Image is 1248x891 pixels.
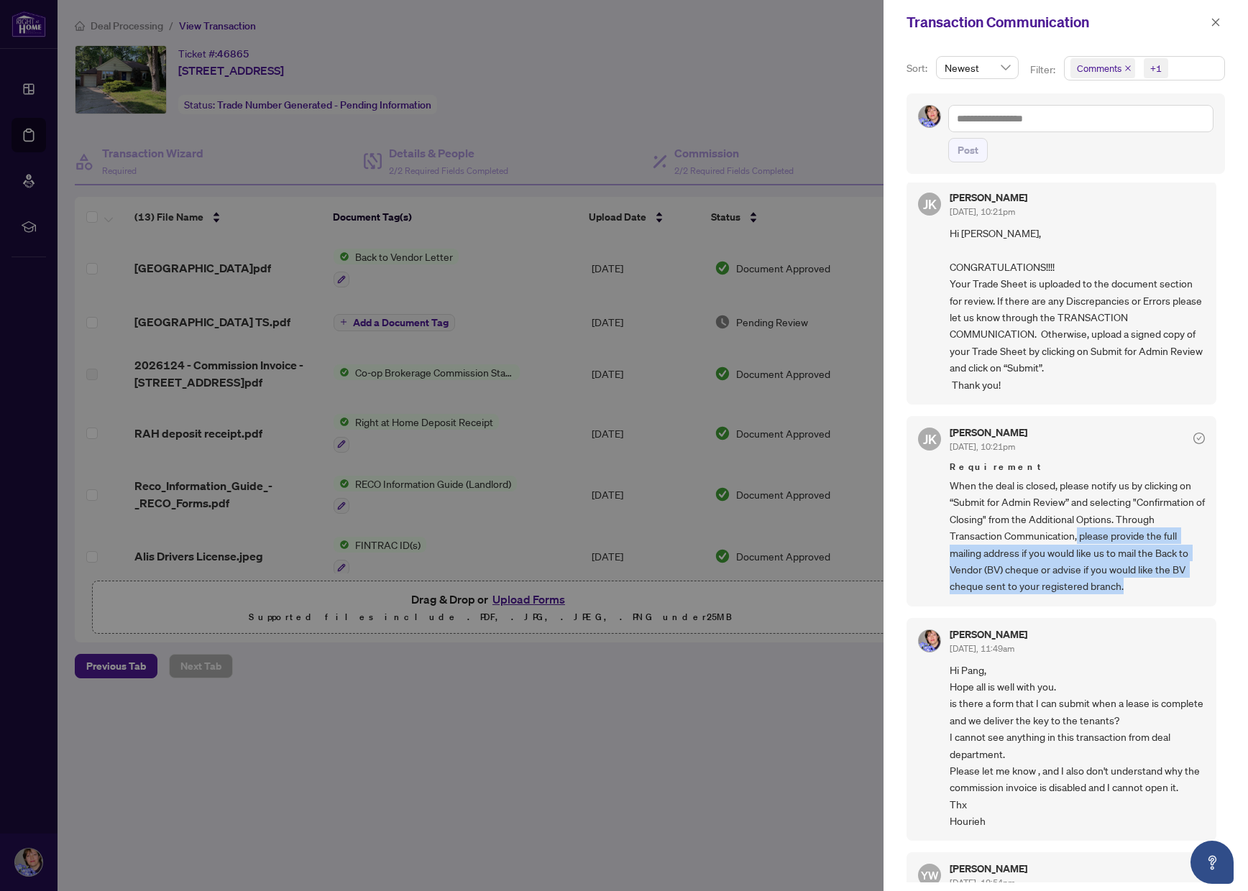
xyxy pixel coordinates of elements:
[1030,62,1057,78] p: Filter:
[1124,65,1132,72] span: close
[950,428,1027,438] h5: [PERSON_NAME]
[919,630,940,652] img: Profile Icon
[950,629,1027,640] h5: [PERSON_NAME]
[945,57,1010,78] span: Newest
[923,429,937,449] span: JK
[1211,17,1221,27] span: close
[921,867,939,884] span: YW
[1150,61,1162,75] div: +1
[950,206,1015,217] span: [DATE], 10:21pm
[950,864,1027,874] h5: [PERSON_NAME]
[1190,841,1234,884] button: Open asap
[950,643,1014,654] span: [DATE], 11:49am
[923,194,937,214] span: JK
[948,138,988,162] button: Post
[950,877,1015,888] span: [DATE], 12:54pm
[919,106,940,127] img: Profile Icon
[1077,61,1121,75] span: Comments
[1070,58,1135,78] span: Comments
[950,477,1205,595] span: When the deal is closed, please notify us by clicking on “Submit for Admin Review” and selecting ...
[950,225,1205,393] span: Hi [PERSON_NAME], CONGRATULATIONS!!!! Your Trade Sheet is uploaded to the document section for re...
[950,193,1027,203] h5: [PERSON_NAME]
[950,441,1015,452] span: [DATE], 10:21pm
[907,11,1206,33] div: Transaction Communication
[1193,433,1205,444] span: check-circle
[950,460,1205,474] span: Requirement
[950,662,1205,830] span: Hi Pang, Hope all is well with you. is there a form that I can submit when a lease is complete an...
[907,60,930,76] p: Sort:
